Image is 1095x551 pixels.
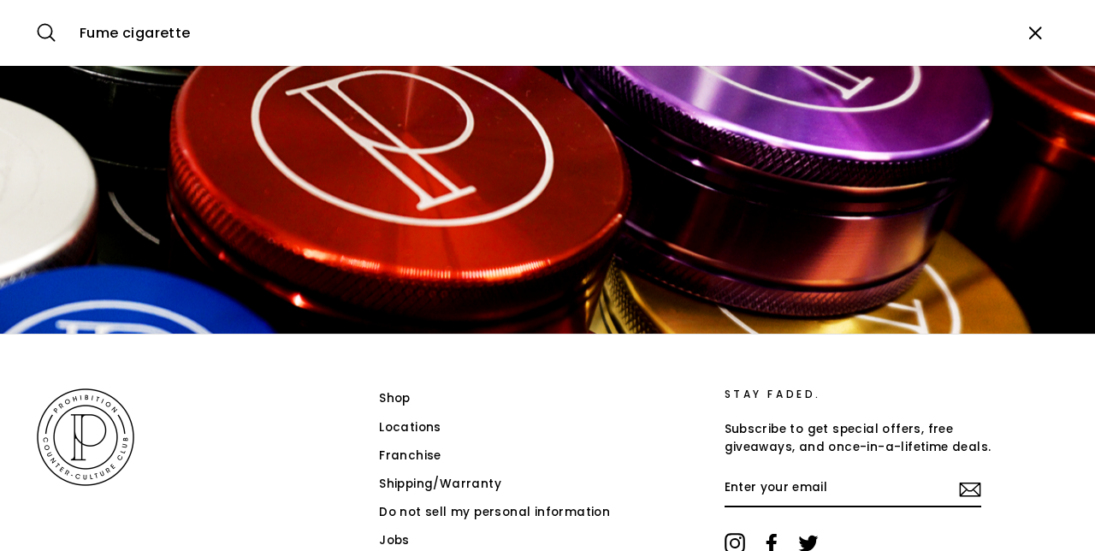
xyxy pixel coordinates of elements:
[34,386,137,489] img: PROHIBITION COUNTER-CULTURE CLUB
[725,386,999,402] p: STAY FADED.
[379,500,610,525] a: Do not sell my personal information
[379,443,441,469] a: Franchise
[379,386,411,412] a: Shop
[725,420,999,458] p: Subscribe to get special offers, free giveaways, and once-in-a-lifetime deals.
[71,13,1009,53] input: Search our store
[725,470,981,507] input: Enter your email
[379,471,501,497] a: Shipping/Warranty
[379,415,441,441] a: Locations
